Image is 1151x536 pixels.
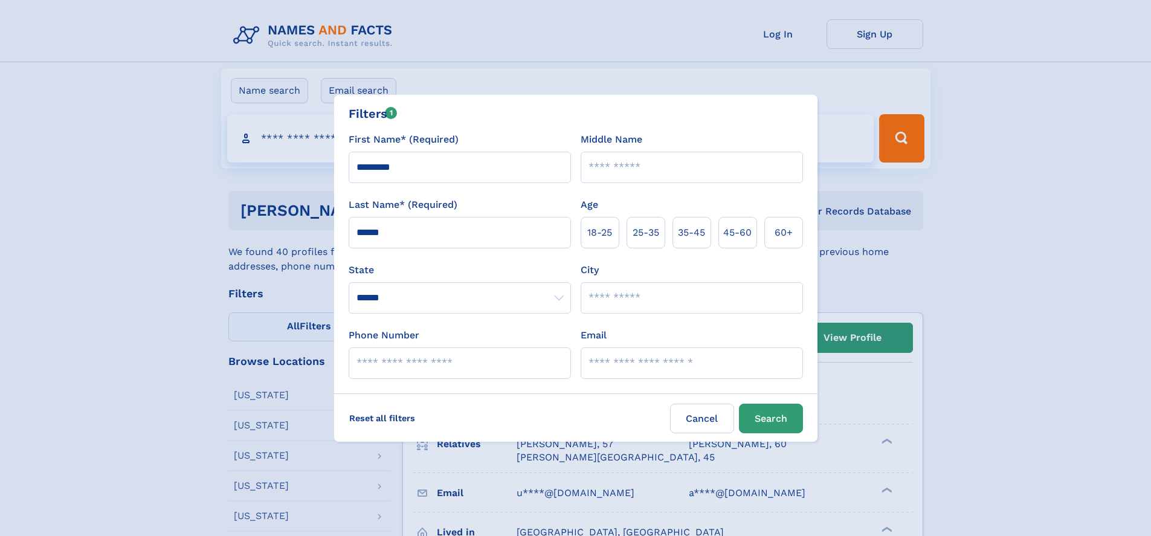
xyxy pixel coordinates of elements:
span: 25‑35 [633,225,659,240]
label: Phone Number [349,328,419,343]
label: Reset all filters [341,404,423,433]
label: Email [581,328,607,343]
span: 18‑25 [587,225,612,240]
div: Filters [349,105,398,123]
label: Age [581,198,598,212]
label: Middle Name [581,132,642,147]
label: Cancel [670,404,734,433]
span: 35‑45 [678,225,705,240]
span: 60+ [775,225,793,240]
label: State [349,263,571,277]
label: First Name* (Required) [349,132,459,147]
button: Search [739,404,803,433]
label: Last Name* (Required) [349,198,457,212]
label: City [581,263,599,277]
span: 45‑60 [723,225,752,240]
